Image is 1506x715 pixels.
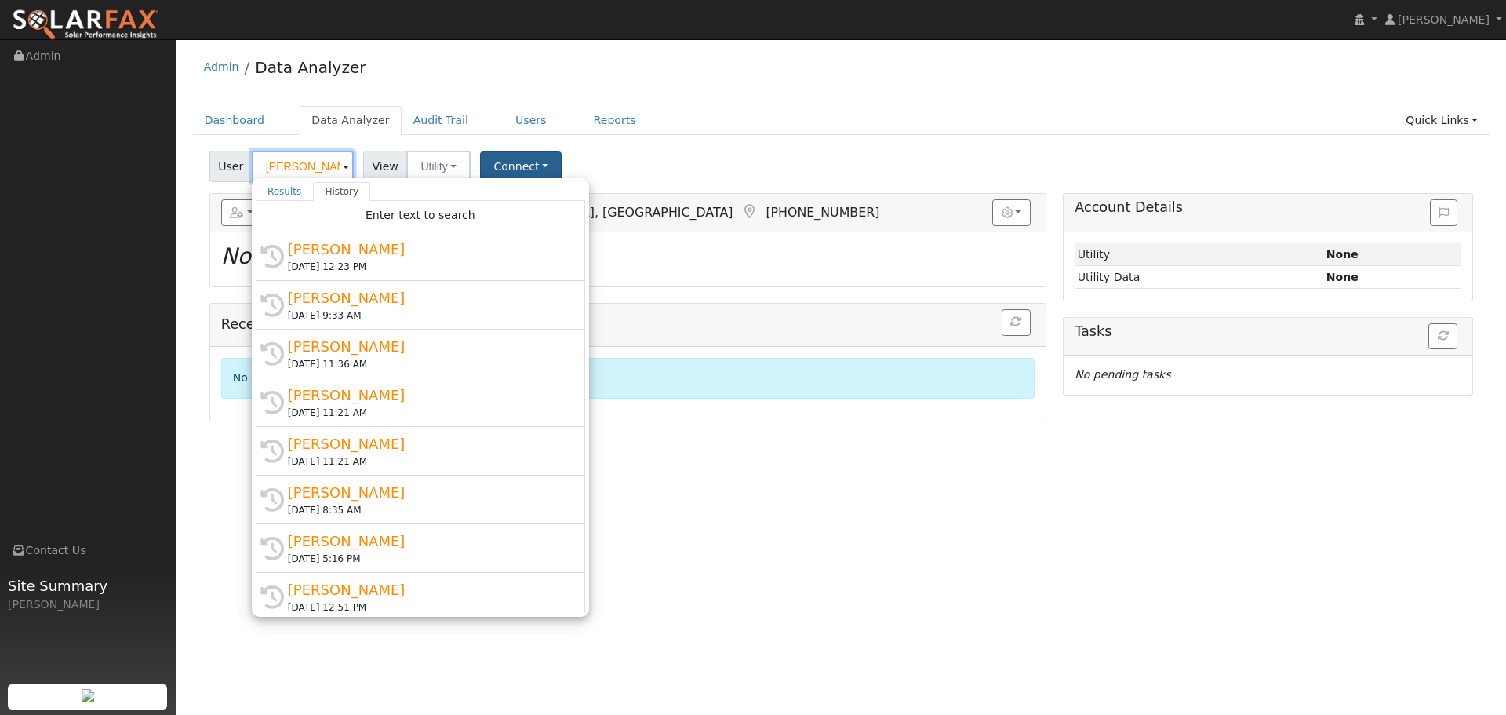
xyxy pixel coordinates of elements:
[288,239,567,260] div: [PERSON_NAME]
[260,440,284,463] i: History
[288,552,567,566] div: [DATE] 5:16 PM
[8,596,168,613] div: [PERSON_NAME]
[1430,199,1457,226] button: Issue History
[221,243,452,269] i: No Utility connection
[288,308,567,323] div: [DATE] 9:33 AM
[288,406,567,420] div: [DATE] 11:21 AM
[221,309,1035,341] h5: Recent Events
[363,151,408,182] span: View
[504,106,558,135] a: Users
[288,503,567,517] div: [DATE] 8:35 AM
[766,205,879,220] span: [PHONE_NUMBER]
[260,585,284,609] i: History
[740,204,758,220] a: Map
[260,342,284,366] i: History
[288,433,567,454] div: [PERSON_NAME]
[288,385,567,406] div: [PERSON_NAME]
[406,151,471,182] button: Utility
[366,209,475,221] span: Enter text to search
[8,575,168,596] span: Site Summary
[288,260,567,274] div: [DATE] 12:23 PM
[1002,309,1031,336] button: Refresh
[288,600,567,615] div: [DATE] 12:51 PM
[209,151,253,182] span: User
[1398,13,1490,26] span: [PERSON_NAME]
[260,294,284,317] i: History
[252,151,354,182] input: Select a User
[82,689,94,702] img: retrieve
[288,579,567,600] div: [PERSON_NAME]
[1394,106,1490,135] a: Quick Links
[260,488,284,512] i: History
[256,182,314,201] a: Results
[1428,323,1457,350] button: Refresh
[288,454,567,469] div: [DATE] 11:21 AM
[313,182,370,201] a: History
[260,391,284,414] i: History
[1075,266,1323,289] td: Utility Data
[1075,199,1461,216] h5: Account Details
[260,537,284,560] i: History
[193,106,277,135] a: Dashboard
[255,58,366,77] a: Data Analyzer
[1326,271,1359,283] strong: None
[288,287,567,308] div: [PERSON_NAME]
[1326,248,1359,261] strong: ID: null, authorized: None
[1075,323,1461,340] h5: Tasks
[288,336,567,357] div: [PERSON_NAME]
[288,531,567,552] div: [PERSON_NAME]
[12,9,159,42] img: SolarFax
[260,245,284,268] i: History
[204,60,239,73] a: Admin
[1075,368,1170,381] i: No pending tasks
[300,106,402,135] a: Data Analyzer
[464,205,733,220] span: [GEOGRAPHIC_DATA], [GEOGRAPHIC_DATA]
[1075,243,1323,266] td: Utility
[288,357,567,371] div: [DATE] 11:36 AM
[480,151,562,182] button: Connect
[582,106,648,135] a: Reports
[288,482,567,503] div: [PERSON_NAME]
[402,106,480,135] a: Audit Trail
